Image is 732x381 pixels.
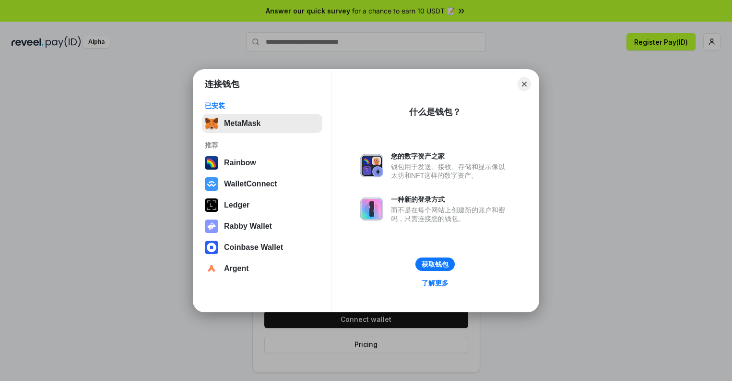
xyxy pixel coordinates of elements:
div: Coinbase Wallet [224,243,283,252]
img: svg+xml,%3Csvg%20width%3D%2228%22%20height%3D%2228%22%20viewBox%3D%220%200%2028%2028%22%20fill%3D... [205,241,218,254]
button: Argent [202,259,322,278]
img: svg+xml,%3Csvg%20xmlns%3D%22http%3A%2F%2Fwww.w3.org%2F2000%2Fsvg%22%20fill%3D%22none%22%20viewBox... [360,154,383,177]
img: svg+xml,%3Csvg%20width%3D%2228%22%20height%3D%2228%22%20viewBox%3D%220%200%2028%2028%22%20fill%3D... [205,262,218,275]
div: Rainbow [224,159,256,167]
img: svg+xml,%3Csvg%20xmlns%3D%22http%3A%2F%2Fwww.w3.org%2F2000%2Fsvg%22%20width%3D%2228%22%20height%3... [205,198,218,212]
img: svg+xml,%3Csvg%20fill%3D%22none%22%20height%3D%2233%22%20viewBox%3D%220%200%2035%2033%22%20width%... [205,117,218,130]
div: Argent [224,264,249,273]
div: 什么是钱包？ [409,106,461,118]
img: svg+xml,%3Csvg%20xmlns%3D%22http%3A%2F%2Fwww.w3.org%2F2000%2Fsvg%22%20fill%3D%22none%22%20viewBox... [360,197,383,221]
div: Rabby Wallet [224,222,272,231]
div: 已安装 [205,101,319,110]
button: Rabby Wallet [202,217,322,236]
div: 您的数字资产之家 [391,152,510,160]
button: Rainbow [202,153,322,172]
div: 钱包用于发送、接收、存储和显示像以太坊和NFT这样的数字资产。 [391,162,510,180]
div: MetaMask [224,119,260,128]
img: svg+xml,%3Csvg%20width%3D%2228%22%20height%3D%2228%22%20viewBox%3D%220%200%2028%2028%22%20fill%3D... [205,177,218,191]
img: svg+xml,%3Csvg%20xmlns%3D%22http%3A%2F%2Fwww.w3.org%2F2000%2Fsvg%22%20fill%3D%22none%22%20viewBox... [205,220,218,233]
div: Ledger [224,201,249,209]
div: WalletConnect [224,180,277,188]
div: 获取钱包 [422,260,449,269]
button: MetaMask [202,114,322,133]
img: svg+xml,%3Csvg%20width%3D%22120%22%20height%3D%22120%22%20viewBox%3D%220%200%20120%20120%22%20fil... [205,156,218,170]
button: WalletConnect [202,174,322,194]
a: 了解更多 [416,277,454,289]
div: 而不是在每个网站上创建新的账户和密码，只需连接您的钱包。 [391,206,510,223]
div: 推荐 [205,141,319,149]
button: 获取钱包 [415,258,455,271]
div: 一种新的登录方式 [391,195,510,204]
h1: 连接钱包 [205,78,239,90]
div: 了解更多 [422,279,449,287]
button: Coinbase Wallet [202,238,322,257]
button: Ledger [202,196,322,215]
button: Close [518,77,531,91]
